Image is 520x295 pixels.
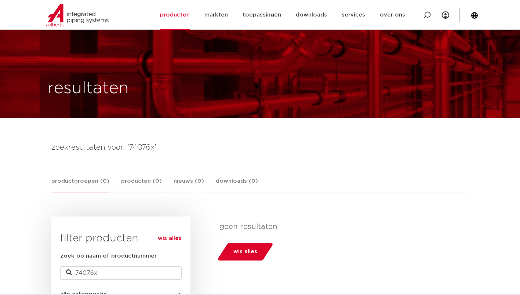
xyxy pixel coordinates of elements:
[60,266,182,280] input: zoeken
[121,177,162,193] a: producten (0)
[174,177,204,193] a: nieuws (0)
[216,177,258,193] a: downloads (0)
[219,222,463,231] p: geen resultaten
[60,231,182,246] h3: filter producten
[51,177,109,193] a: productgroepen (0)
[158,234,182,243] a: wis alles
[51,142,469,153] h4: zoekresultaten voor: '74076x'
[47,77,129,100] h1: resultaten
[60,252,157,261] label: zoek op naam of productnummer
[233,246,257,258] span: wis alles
